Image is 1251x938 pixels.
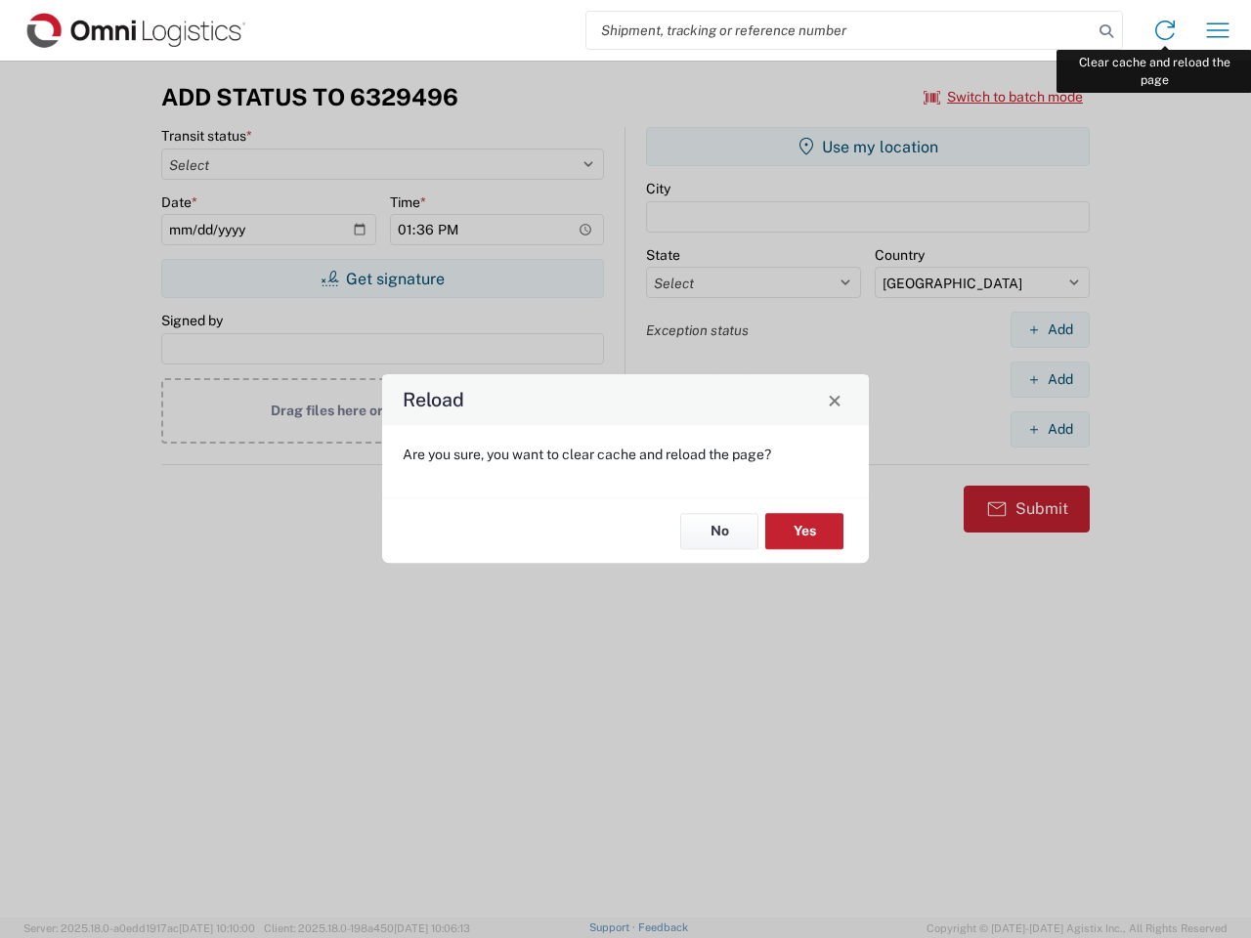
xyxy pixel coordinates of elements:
button: No [680,513,758,549]
h4: Reload [403,386,464,414]
button: Close [821,386,848,413]
button: Yes [765,513,843,549]
input: Shipment, tracking or reference number [586,12,1093,49]
p: Are you sure, you want to clear cache and reload the page? [403,446,848,463]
